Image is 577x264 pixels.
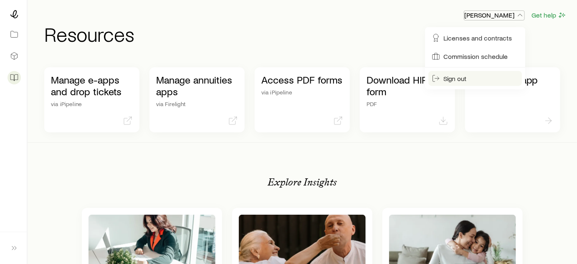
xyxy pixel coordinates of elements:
span: Commission schedule [443,52,508,61]
p: Explore Insights [268,176,337,188]
button: Get help [531,10,567,20]
h1: Resources [44,24,567,44]
span: Sign out [443,74,466,83]
button: [PERSON_NAME] [464,10,525,20]
span: Licenses and contracts [443,34,512,42]
p: Access PDF forms [261,74,343,86]
a: Commission schedule [428,49,522,64]
p: PDF [367,101,448,107]
button: Sign out [428,71,522,86]
p: Manage annuities apps [156,74,238,97]
p: [PERSON_NAME] [464,11,524,19]
p: Manage e-apps and drop tickets [51,74,133,97]
p: via iPipeline [51,101,133,107]
a: Licenses and contracts [428,30,522,46]
p: via iPipeline [261,89,343,96]
p: via Firelight [156,101,238,107]
p: Download HIPAA form [367,74,448,97]
a: Download HIPAA formPDF [360,67,455,132]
